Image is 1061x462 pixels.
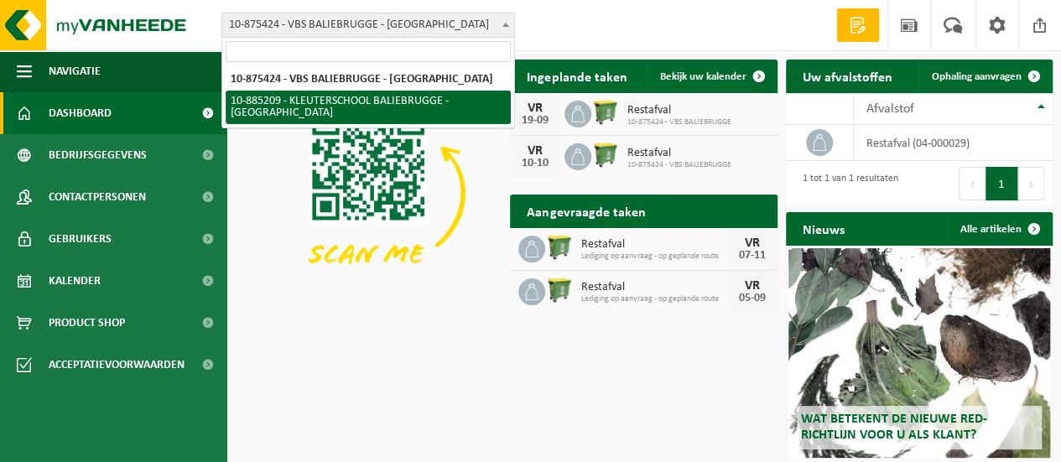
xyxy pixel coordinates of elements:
[580,294,726,304] span: Lediging op aanvraag - op geplande route
[932,71,1022,82] span: Ophaling aanvragen
[222,13,514,37] span: 10-875424 - VBS BALIEBRUGGE - RUDDERVOORDE
[221,13,515,38] span: 10-875424 - VBS BALIEBRUGGE - RUDDERVOORDE
[627,104,731,117] span: Restafval
[49,302,125,344] span: Product Shop
[647,60,776,93] a: Bekijk uw kalender
[591,98,620,127] img: WB-0770-HPE-GN-50
[518,101,552,115] div: VR
[580,238,726,252] span: Restafval
[510,195,662,227] h2: Aangevraagde taken
[49,50,101,92] span: Navigatie
[918,60,1051,93] a: Ophaling aanvragen
[1018,167,1044,200] button: Next
[49,218,112,260] span: Gebruikers
[226,91,511,124] li: 10-885209 - KLEUTERSCHOOL BALIEBRUGGE - [GEOGRAPHIC_DATA]
[786,212,861,245] h2: Nieuws
[591,141,620,169] img: WB-0770-HPE-GN-50
[854,125,1053,161] td: restafval (04-000029)
[788,248,1050,458] a: Wat betekent de nieuwe RED-richtlijn voor u als klant?
[786,60,909,92] h2: Uw afvalstoffen
[947,212,1051,246] a: Alle artikelen
[794,165,898,202] div: 1 tot 1 van 1 resultaten
[518,115,552,127] div: 19-09
[959,167,986,200] button: Previous
[736,236,769,250] div: VR
[49,176,146,218] span: Contactpersonen
[736,250,769,262] div: 07-11
[226,69,511,91] li: 10-875424 - VBS BALIEBRUGGE - [GEOGRAPHIC_DATA]
[518,144,552,158] div: VR
[510,60,643,92] h2: Ingeplande taken
[545,276,574,304] img: WB-0770-HPE-GN-50
[49,134,147,176] span: Bedrijfsgegevens
[627,147,731,160] span: Restafval
[660,71,746,82] span: Bekijk uw kalender
[627,160,731,170] span: 10-875424 - VBS BALIEBRUGGE
[580,252,726,262] span: Lediging op aanvraag - op geplande route
[518,158,552,169] div: 10-10
[49,344,185,386] span: Acceptatievoorwaarden
[866,102,914,116] span: Afvalstof
[49,92,112,134] span: Dashboard
[580,281,726,294] span: Restafval
[49,260,101,302] span: Kalender
[986,167,1018,200] button: 1
[736,293,769,304] div: 05-09
[736,279,769,293] div: VR
[235,93,502,293] img: Download de VHEPlus App
[801,413,987,442] span: Wat betekent de nieuwe RED-richtlijn voor u als klant?
[545,233,574,262] img: WB-0770-HPE-GN-50
[627,117,731,127] span: 10-875424 - VBS BALIEBRUGGE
